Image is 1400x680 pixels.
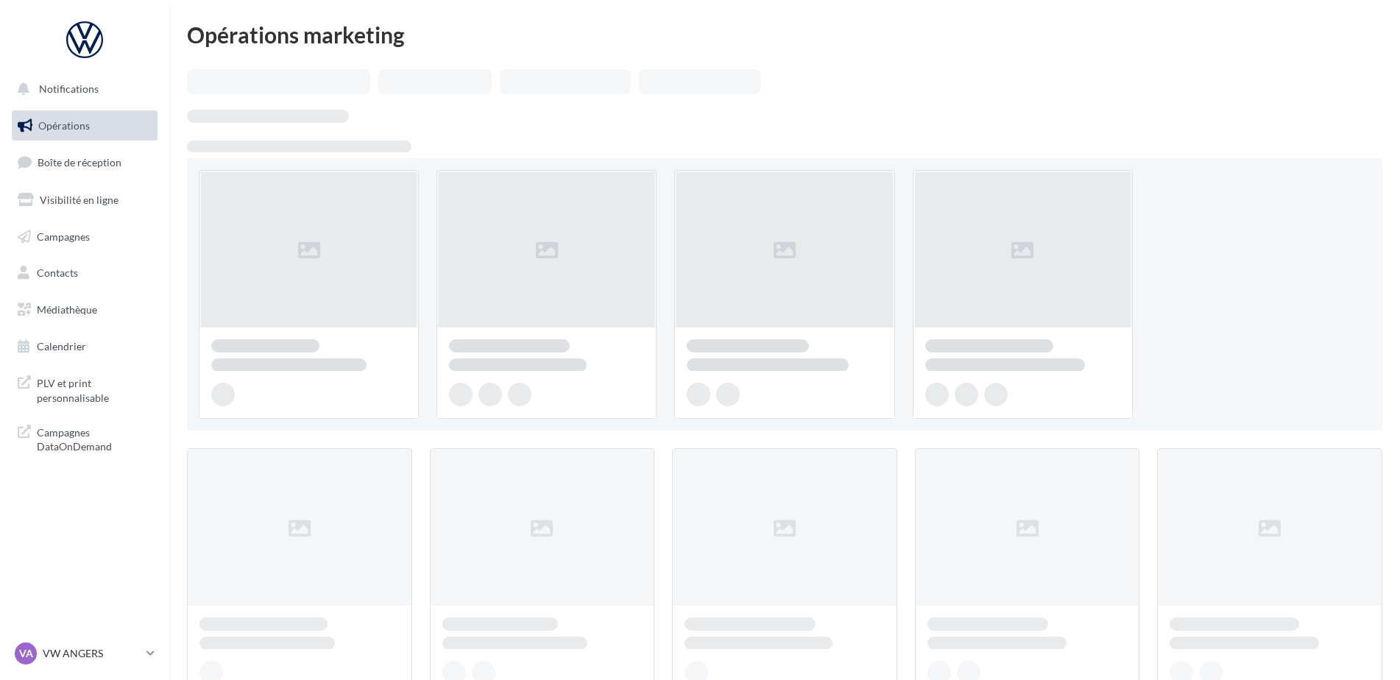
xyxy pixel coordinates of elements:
span: Médiathèque [37,303,97,316]
span: Opérations [38,119,90,132]
a: Calendrier [9,331,160,362]
div: Opérations marketing [187,24,1382,46]
span: Notifications [39,82,99,95]
a: Médiathèque [9,294,160,325]
span: Visibilité en ligne [40,194,119,206]
a: Contacts [9,258,160,288]
button: Notifications [9,74,155,105]
a: Campagnes DataOnDemand [9,417,160,460]
span: PLV et print personnalisable [37,373,152,405]
a: PLV et print personnalisable [9,367,160,411]
span: Contacts [37,266,78,279]
a: Boîte de réception [9,146,160,178]
span: Boîte de réception [38,156,121,169]
span: Campagnes DataOnDemand [37,422,152,454]
a: Opérations [9,110,160,141]
span: Campagnes [37,230,90,242]
a: Visibilité en ligne [9,185,160,216]
a: VA VW ANGERS [12,640,158,667]
p: VW ANGERS [43,646,141,661]
span: VA [19,646,33,661]
span: Calendrier [37,340,86,353]
a: Campagnes [9,222,160,252]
